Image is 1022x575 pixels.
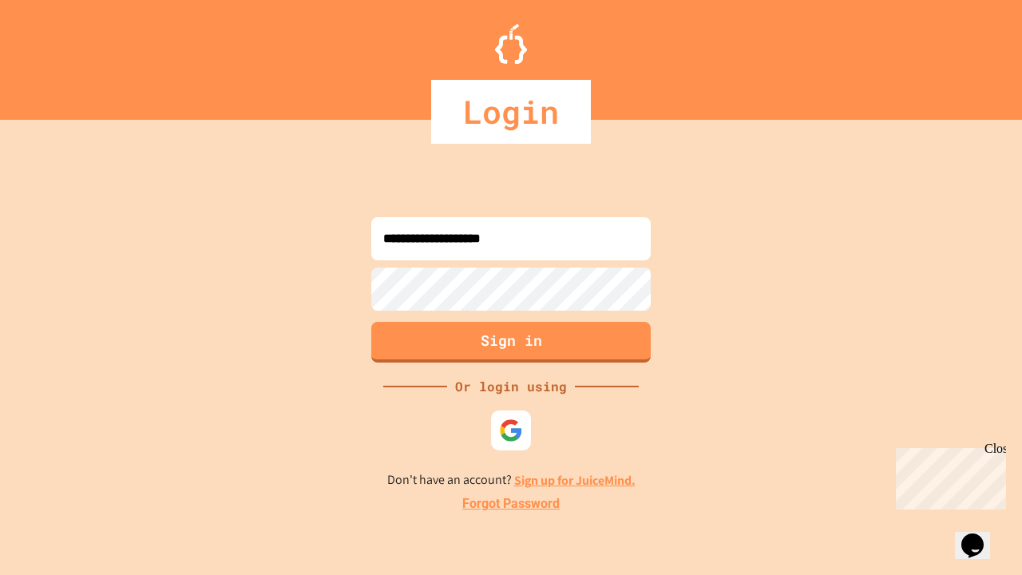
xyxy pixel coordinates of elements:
a: Forgot Password [462,494,560,514]
p: Don't have an account? [387,470,636,490]
img: google-icon.svg [499,418,523,442]
a: Sign up for JuiceMind. [514,472,636,489]
iframe: chat widget [889,442,1006,510]
button: Sign in [371,322,651,363]
div: Chat with us now!Close [6,6,110,101]
div: Or login using [447,377,575,396]
div: Login [431,80,591,144]
iframe: chat widget [955,511,1006,559]
img: Logo.svg [495,24,527,64]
